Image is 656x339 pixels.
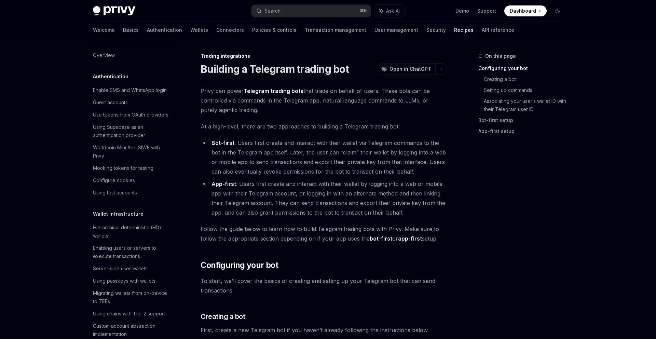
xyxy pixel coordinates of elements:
div: Server-side user wallets [93,265,148,273]
a: Connectors [216,22,244,38]
a: Support [477,8,496,14]
button: Ask AI [374,5,405,17]
button: Open in ChatGPT [377,63,435,75]
strong: Telegram trading bots [244,87,303,94]
div: Worldcoin Mini App SIWE with Privy [93,144,171,160]
div: Using passkeys with wallets [93,277,155,285]
a: Wallets [190,22,208,38]
a: Basics [123,22,139,38]
a: Hierarchical deterministic (HD) wallets [87,221,175,242]
div: Mocking tokens for testing [93,164,153,172]
a: API reference [482,22,514,38]
a: Welcome [93,22,115,38]
button: Search...⌘K [251,5,371,17]
div: Migrating wallets from on-device to TEEs [93,289,171,306]
span: On this page [485,52,516,60]
a: Worldcoin Mini App SIWE with Privy [87,141,175,162]
div: Enable SMS and WhatsApp login [93,86,167,94]
span: Open in ChatGPT [389,66,431,72]
span: Privy can power that trade on behalf of users. These bots can be controlled via commands in the T... [201,86,447,115]
span: To start, we’ll cover the basics of creating and setting up your Telegram bot that can send trans... [201,276,447,295]
a: Overview [87,49,175,62]
a: Use tokens from OAuth providers [87,109,175,121]
div: Using test accounts [93,189,137,197]
a: App-first setup [478,126,569,137]
li: : Users first create and interact with their wallet via Telegram commands to the bot in the Teleg... [201,138,447,176]
a: Bot-first setup [478,115,569,126]
a: Using Supabase as an authentication provider [87,121,175,141]
div: Search... [264,7,284,15]
div: Guest accounts [93,98,128,107]
li: : Users first create and interact with their wallet by logging into a web or mobile app with thei... [201,179,447,217]
div: Using Supabase as an authentication provider [93,123,171,139]
div: Overview [93,51,115,59]
a: Security [426,22,446,38]
strong: app-first [398,235,422,242]
a: User management [374,22,418,38]
div: Trading integrations [201,53,447,59]
a: App-first [211,180,236,188]
a: Enable SMS and WhatsApp login [87,84,175,96]
strong: bot-first [370,235,392,242]
span: Ask AI [386,8,400,14]
h5: Authentication [93,72,128,81]
a: Server-side user wallets [87,262,175,275]
a: Configuring your bot [478,63,569,74]
span: Follow the guide below to learn how to build Telegram trading bots with Privy. Make sure to follo... [201,224,447,243]
span: ⌘ K [360,8,367,14]
a: Enabling users or servers to execute transactions [87,242,175,262]
a: Dashboard [504,5,547,16]
span: Configuring your bot [201,260,278,271]
a: Recipes [454,22,474,38]
a: Creating a bot [484,74,569,85]
h5: Wallet infrastructure [93,210,143,218]
button: Toggle dark mode [552,5,563,16]
strong: Bot-first [211,139,234,146]
a: Authentication [147,22,182,38]
h1: Building a Telegram trading bot [201,63,349,75]
div: Hierarchical deterministic (HD) wallets [93,223,171,240]
a: Policies & controls [252,22,297,38]
a: Using test accounts [87,187,175,199]
div: Enabling users or servers to execute transactions [93,244,171,260]
a: Mocking tokens for testing [87,162,175,174]
img: dark logo [93,6,135,16]
div: Configure cookies [93,176,135,185]
a: Associating your user’s wallet ID with their Telegram user ID [484,96,569,115]
span: Dashboard [510,8,536,14]
a: Setting up commands [484,85,569,96]
a: Migrating wallets from on-device to TEEs [87,287,175,308]
a: Using passkeys with wallets [87,275,175,287]
a: Transaction management [305,22,366,38]
div: Using chains with Tier 2 support [93,310,165,318]
a: Using chains with Tier 2 support [87,308,175,320]
a: Guest accounts [87,96,175,109]
div: Use tokens from OAuth providers [93,111,168,119]
a: Demo [455,8,469,14]
a: Bot-first [211,139,234,147]
a: Configure cookies [87,174,175,187]
div: Custom account abstraction implementation [93,322,171,338]
span: Creating a bot [201,312,245,321]
span: First, create a new Telegram bot if you haven’t already following the instructions below. [201,325,447,335]
span: At a high-level, there are two approaches to building a Telegram trading bot: [201,122,447,131]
